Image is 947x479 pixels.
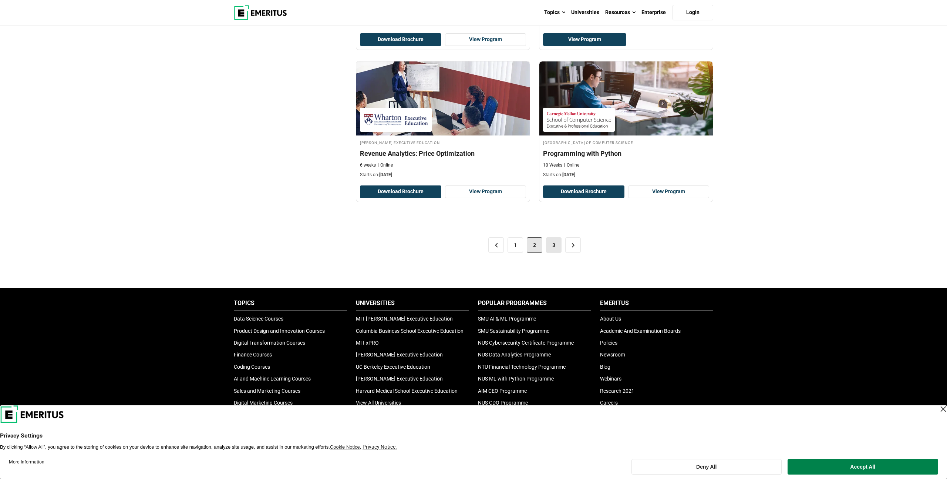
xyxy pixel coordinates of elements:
a: MIT [PERSON_NAME] Executive Education [356,316,453,322]
p: Online [378,162,393,168]
a: [PERSON_NAME] Executive Education [356,352,443,358]
a: NUS Cybersecurity Certificate Programme [478,340,574,346]
a: Academic And Examination Boards [600,328,681,334]
h4: Revenue Analytics: Price Optimization [360,149,526,158]
p: Starts on: [360,172,526,178]
a: Finance Courses [234,352,272,358]
a: AI and Machine Learning Course by Carnegie Mellon University School of Computer Science - October... [539,61,713,182]
p: 6 weeks [360,162,376,168]
a: Research 2021 [600,388,634,394]
a: Digital Transformation Courses [234,340,305,346]
a: NUS Data Analytics Programme [478,352,551,358]
img: Wharton Executive Education [364,111,428,128]
a: View Program [628,185,710,198]
img: Programming with Python | Online AI and Machine Learning Course [539,61,713,135]
a: Coding Courses [234,364,270,370]
a: UC Berkeley Executive Education [356,364,430,370]
a: NTU Financial Technology Programme [478,364,566,370]
a: Webinars [600,376,621,382]
img: Revenue Analytics: Price Optimization | Online Business Management Course [356,61,530,135]
a: Columbia Business School Executive Education [356,328,464,334]
a: Login [673,5,713,20]
a: Digital Marketing Courses [234,400,293,406]
a: Careers [600,400,618,406]
a: NUS ML with Python Programme [478,376,554,382]
a: > [565,237,581,253]
span: 2 [527,237,542,253]
a: Policies [600,340,617,346]
a: SMU AI & ML Programme [478,316,536,322]
a: MIT xPRO [356,340,379,346]
span: [DATE] [379,172,392,177]
span: [DATE] [562,172,575,177]
p: Starts on: [543,172,709,178]
a: AI and Machine Learning Courses [234,376,311,382]
img: Carnegie Mellon University School of Computer Science [547,111,611,128]
a: View Program [543,33,626,46]
h4: Programming with Python [543,149,709,158]
a: 1 [508,237,523,253]
a: [PERSON_NAME] Executive Education [356,376,443,382]
a: Sales and Marketing Courses [234,388,300,394]
button: Download Brochure [543,185,624,198]
button: Download Brochure [360,185,441,198]
a: Business Management Course by Wharton Executive Education - September 11, 2025 Wharton Executive ... [356,61,530,182]
a: About Us [600,316,621,322]
a: Data Science Courses [234,316,283,322]
a: 3 [546,237,562,253]
a: Newsroom [600,352,625,358]
a: NUS CDO Programme [478,400,528,406]
h4: [GEOGRAPHIC_DATA] of Computer Science [543,139,709,145]
button: Download Brochure [360,33,441,46]
a: Blog [600,364,610,370]
a: SMU Sustainability Programme [478,328,549,334]
a: View Program [445,185,526,198]
a: View All Universities [356,400,401,406]
a: < [488,237,504,253]
a: AIM CEO Programme [478,388,527,394]
a: View Program [445,33,526,46]
a: Harvard Medical School Executive Education [356,388,458,394]
a: Product Design and Innovation Courses [234,328,325,334]
h4: [PERSON_NAME] Executive Education [360,139,526,145]
p: Online [564,162,579,168]
p: 10 Weeks [543,162,562,168]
